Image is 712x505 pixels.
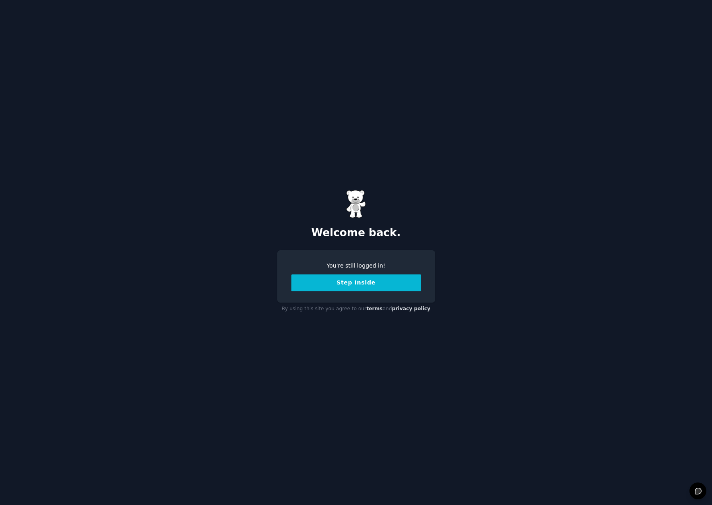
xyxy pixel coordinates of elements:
a: privacy policy [392,306,431,311]
a: Step Inside [291,279,421,286]
div: By using this site you agree to our and [277,303,435,315]
button: Step Inside [291,274,421,291]
div: You're still logged in! [291,262,421,270]
h2: Welcome back. [277,227,435,239]
img: Gummy Bear [346,190,366,218]
a: terms [366,306,382,311]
